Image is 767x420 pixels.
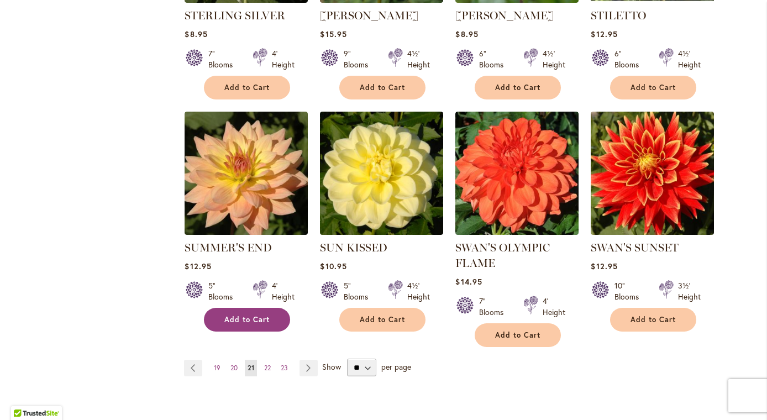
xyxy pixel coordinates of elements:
a: STILETTO [591,9,646,22]
span: $8.95 [185,29,207,39]
button: Add to Cart [610,308,696,332]
div: 6" Blooms [479,48,510,70]
div: 10" Blooms [614,280,645,302]
iframe: Launch Accessibility Center [8,381,39,412]
img: Swan's Sunset [591,112,714,235]
img: Swan's Olympic Flame [455,112,579,235]
span: $8.95 [455,29,478,39]
span: 22 [264,364,271,372]
a: SWAN'S SUNSET [591,241,679,254]
span: 20 [230,364,238,372]
span: 19 [214,364,220,372]
button: Add to Cart [339,76,425,99]
div: 7" Blooms [479,296,510,318]
span: Add to Cart [360,315,405,324]
span: Add to Cart [224,83,270,92]
span: Add to Cart [631,315,676,324]
a: SUMMER'S END [185,227,308,237]
a: SUMMER'S END [185,241,272,254]
span: Add to Cart [495,330,540,340]
button: Add to Cart [204,308,290,332]
div: 6" Blooms [614,48,645,70]
span: $12.95 [591,261,617,271]
span: 23 [281,364,288,372]
a: [PERSON_NAME] [455,9,554,22]
a: 20 [228,360,240,376]
span: Add to Cart [224,315,270,324]
a: 23 [278,360,291,376]
span: $10.95 [320,261,346,271]
div: 3½' Height [678,280,701,302]
img: SUN KISSED [320,112,443,235]
a: [PERSON_NAME] [320,9,418,22]
div: 4½' Height [543,48,565,70]
button: Add to Cart [475,323,561,347]
div: 4' Height [272,280,295,302]
div: 5" Blooms [344,280,375,302]
div: 4½' Height [678,48,701,70]
button: Add to Cart [339,308,425,332]
span: Add to Cart [495,83,540,92]
button: Add to Cart [204,76,290,99]
span: Add to Cart [631,83,676,92]
span: per page [381,361,411,372]
img: SUMMER'S END [185,112,308,235]
span: $12.95 [185,261,211,271]
div: 9" Blooms [344,48,375,70]
span: $12.95 [591,29,617,39]
span: Show [322,361,341,372]
span: Add to Cart [360,83,405,92]
span: 21 [248,364,254,372]
div: 4' Height [272,48,295,70]
a: SUN KISSED [320,241,387,254]
div: 4½' Height [407,280,430,302]
div: 7" Blooms [208,48,239,70]
button: Add to Cart [475,76,561,99]
a: STERLING SILVER [185,9,285,22]
a: Swan's Olympic Flame [455,227,579,237]
div: 5" Blooms [208,280,239,302]
a: SWAN'S OLYMPIC FLAME [455,241,550,270]
div: 4' Height [543,296,565,318]
a: 22 [261,360,274,376]
div: 4½' Height [407,48,430,70]
a: 19 [211,360,223,376]
span: $14.95 [455,276,482,287]
button: Add to Cart [610,76,696,99]
a: Swan's Sunset [591,227,714,237]
a: SUN KISSED [320,227,443,237]
span: $15.95 [320,29,346,39]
